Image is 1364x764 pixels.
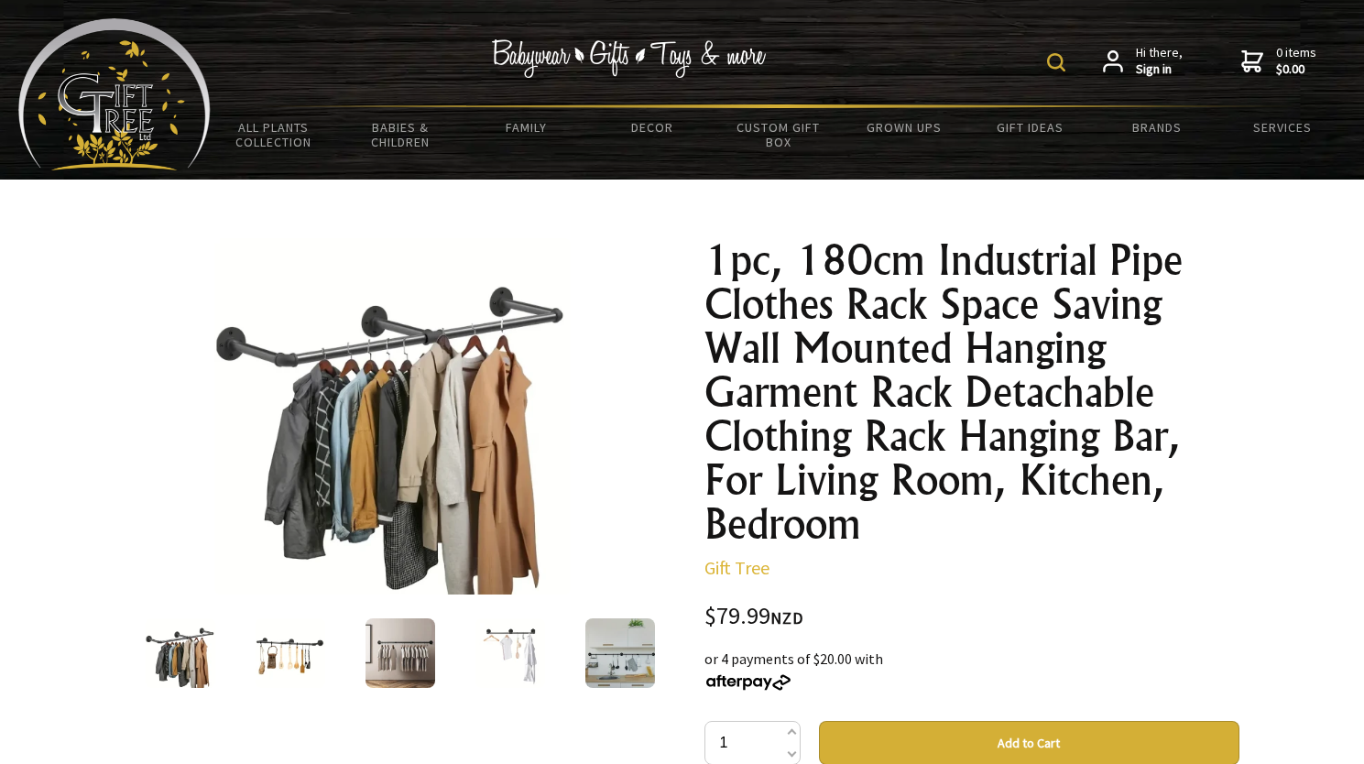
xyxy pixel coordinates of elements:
a: Brands [1094,108,1220,147]
div: or 4 payments of $20.00 with [704,648,1239,692]
a: Family [463,108,589,147]
img: 1pc, 180cm Industrial Pipe Clothes Rack Space Saving Wall Mounted Hanging Garment Rack Detachable... [256,618,325,688]
img: 1pc, 180cm Industrial Pipe Clothes Rack Space Saving Wall Mounted Hanging Garment Rack Detachable... [585,618,655,688]
a: Decor [589,108,715,147]
strong: $0.00 [1276,61,1316,78]
img: 1pc, 180cm Industrial Pipe Clothes Rack Space Saving Wall Mounted Hanging Garment Rack Detachable... [475,618,545,688]
strong: Sign in [1136,61,1183,78]
img: 1pc, 180cm Industrial Pipe Clothes Rack Space Saving Wall Mounted Hanging Garment Rack Detachable... [146,618,215,688]
a: Services [1219,108,1346,147]
img: product search [1047,53,1065,71]
span: Hi there, [1136,45,1183,77]
a: Hi there,Sign in [1103,45,1183,77]
a: 0 items$0.00 [1241,45,1316,77]
img: Babywear - Gifts - Toys & more [492,39,767,78]
h1: 1pc, 180cm Industrial Pipe Clothes Rack Space Saving Wall Mounted Hanging Garment Rack Detachable... [704,238,1239,546]
a: Gift Tree [704,556,769,579]
img: 1pc, 180cm Industrial Pipe Clothes Rack Space Saving Wall Mounted Hanging Garment Rack Detachable... [366,618,435,688]
img: 1pc, 180cm Industrial Pipe Clothes Rack Space Saving Wall Mounted Hanging Garment Rack Detachable... [214,238,571,595]
a: Babies & Children [337,108,464,161]
span: NZD [770,607,803,628]
img: Afterpay [704,674,792,691]
span: 0 items [1276,44,1316,77]
img: Babyware - Gifts - Toys and more... [18,18,211,170]
a: Grown Ups [841,108,967,147]
a: Gift Ideas [967,108,1094,147]
a: All Plants Collection [211,108,337,161]
div: $79.99 [704,605,1239,629]
a: Custom Gift Box [715,108,842,161]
